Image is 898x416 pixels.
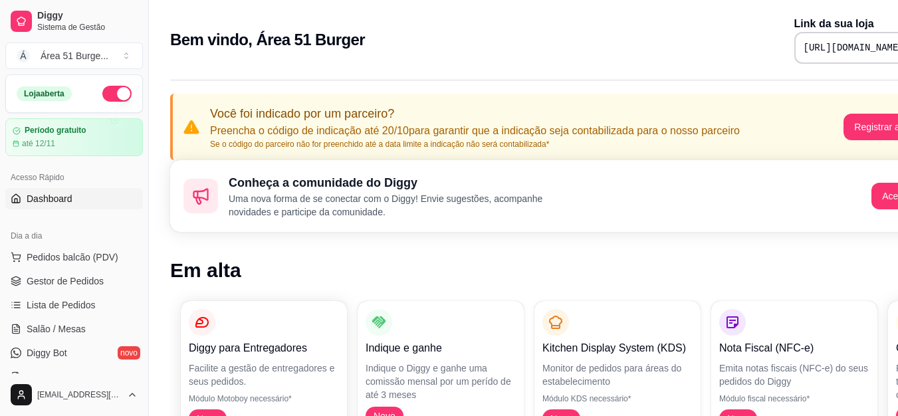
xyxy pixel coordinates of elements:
p: Diggy para Entregadores [189,340,339,356]
p: Kitchen Display System (KDS) [542,340,693,356]
h2: Bem vindo, Área 51 Burger [170,29,365,51]
span: Á [17,49,30,62]
span: KDS [27,370,46,383]
p: Uma nova forma de se conectar com o Diggy! Envie sugestões, acompanhe novidades e participe da co... [229,192,569,219]
a: KDS [5,366,143,387]
span: Dashboard [27,192,72,205]
span: [EMAIL_ADDRESS][DOMAIN_NAME] [37,389,122,400]
a: DiggySistema de Gestão [5,5,143,37]
span: Pedidos balcão (PDV) [27,251,118,264]
span: Gestor de Pedidos [27,274,104,288]
p: Você foi indicado por um parceiro? [210,104,740,123]
div: Área 51 Burge ... [41,49,108,62]
a: Lista de Pedidos [5,294,143,316]
p: Módulo Motoboy necessário* [189,393,339,404]
a: Dashboard [5,188,143,209]
button: [EMAIL_ADDRESS][DOMAIN_NAME] [5,379,143,411]
p: Módulo KDS necessário* [542,393,693,404]
p: Nota Fiscal (NFC-e) [719,340,869,356]
div: Loja aberta [17,86,72,101]
article: Período gratuito [25,126,86,136]
article: até 12/11 [22,138,55,149]
div: Dia a dia [5,225,143,247]
p: Emita notas fiscais (NFC-e) do seus pedidos do Diggy [719,362,869,388]
p: Se o código do parceiro não for preenchido até a data limite a indicação não será contabilizada* [210,139,740,150]
p: Preencha o código de indicação até 20/10 para garantir que a indicação seja contabilizada para o ... [210,123,740,139]
p: Facilite a gestão de entregadores e seus pedidos. [189,362,339,388]
p: Indique e ganhe [366,340,516,356]
div: Acesso Rápido [5,167,143,188]
span: Sistema de Gestão [37,22,138,33]
button: Select a team [5,43,143,69]
a: Gestor de Pedidos [5,270,143,292]
span: Lista de Pedidos [27,298,96,312]
p: Indique o Diggy e ganhe uma comissão mensal por um perído de até 3 meses [366,362,516,401]
button: Alterar Status [102,86,132,102]
h2: Conheça a comunidade do Diggy [229,173,569,192]
span: Diggy Bot [27,346,67,360]
button: Pedidos balcão (PDV) [5,247,143,268]
p: Módulo fiscal necessário* [719,393,869,404]
a: Salão / Mesas [5,318,143,340]
a: Diggy Botnovo [5,342,143,364]
span: Diggy [37,10,138,22]
span: Salão / Mesas [27,322,86,336]
p: Monitor de pedidos para áreas do estabelecimento [542,362,693,388]
a: Período gratuitoaté 12/11 [5,118,143,156]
